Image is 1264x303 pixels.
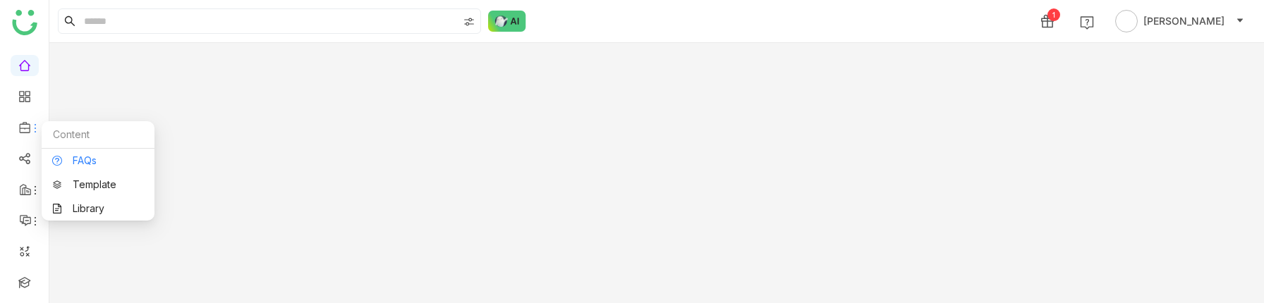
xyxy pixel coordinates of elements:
[1112,10,1247,32] button: [PERSON_NAME]
[52,204,144,214] a: Library
[1143,13,1224,29] span: [PERSON_NAME]
[1047,8,1060,21] div: 1
[42,121,154,149] div: Content
[488,11,526,32] img: ask-buddy-normal.svg
[463,16,475,27] img: search-type.svg
[52,156,144,166] a: FAQs
[1115,10,1138,32] img: avatar
[1080,16,1094,30] img: help.svg
[12,10,37,35] img: logo
[52,180,144,190] a: Template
